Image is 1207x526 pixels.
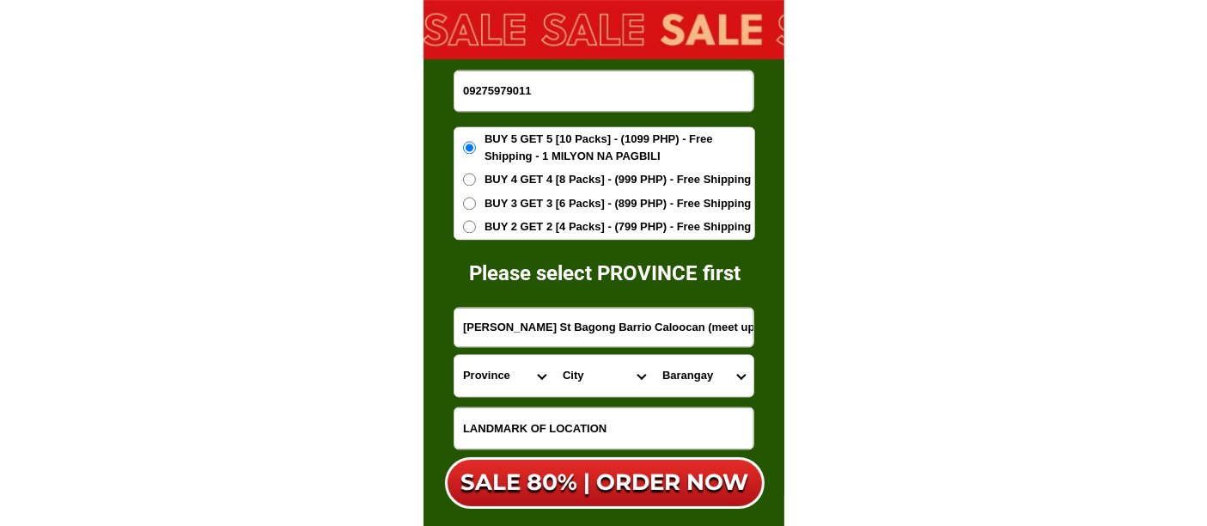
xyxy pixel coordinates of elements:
[463,197,476,210] input: BUY 3 GET 3 [6 Packs] - (899 PHP) - Free Shipping
[454,70,753,111] input: Input phone_number
[463,220,476,233] input: BUY 2 GET 2 [4 Packs] - (799 PHP) - Free Shipping
[454,308,753,346] input: Input address
[485,218,751,235] span: BUY 2 GET 2 [4 Packs] - (799 PHP) - Free Shipping
[454,407,753,449] input: Input LANDMARKOFLOCATION
[485,131,754,164] span: BUY 5 GET 5 [10 Packs] - (1099 PHP) - Free Shipping - 1 MILYON NA PAGBILI
[485,171,751,188] span: BUY 4 GET 4 [8 Packs] - (999 PHP) - Free Shipping
[554,355,654,396] select: Select district
[463,173,476,186] input: BUY 4 GET 4 [8 Packs] - (999 PHP) - Free Shipping
[463,141,476,154] input: BUY 5 GET 5 [10 Packs] - (1099 PHP) - Free Shipping - 1 MILYON NA PAGBILI
[445,468,765,498] h6: SALE 80% | ORDER NOW
[454,355,554,396] select: Select province
[485,195,751,212] span: BUY 3 GET 3 [6 Packs] - (899 PHP) - Free Shipping
[654,355,753,396] select: Select commune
